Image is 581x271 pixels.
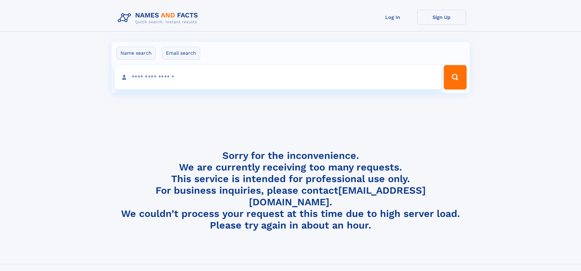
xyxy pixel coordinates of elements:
[115,65,441,90] input: search input
[117,47,156,60] label: Name search
[162,47,200,60] label: Email search
[115,10,203,26] img: Logo Names and Facts
[115,150,466,231] h4: Sorry for the inconvenience. We are currently receiving too many requests. This service is intend...
[444,65,466,90] button: Search Button
[368,10,417,25] a: Log In
[249,185,426,208] a: [EMAIL_ADDRESS][DOMAIN_NAME]
[417,10,466,25] a: Sign Up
